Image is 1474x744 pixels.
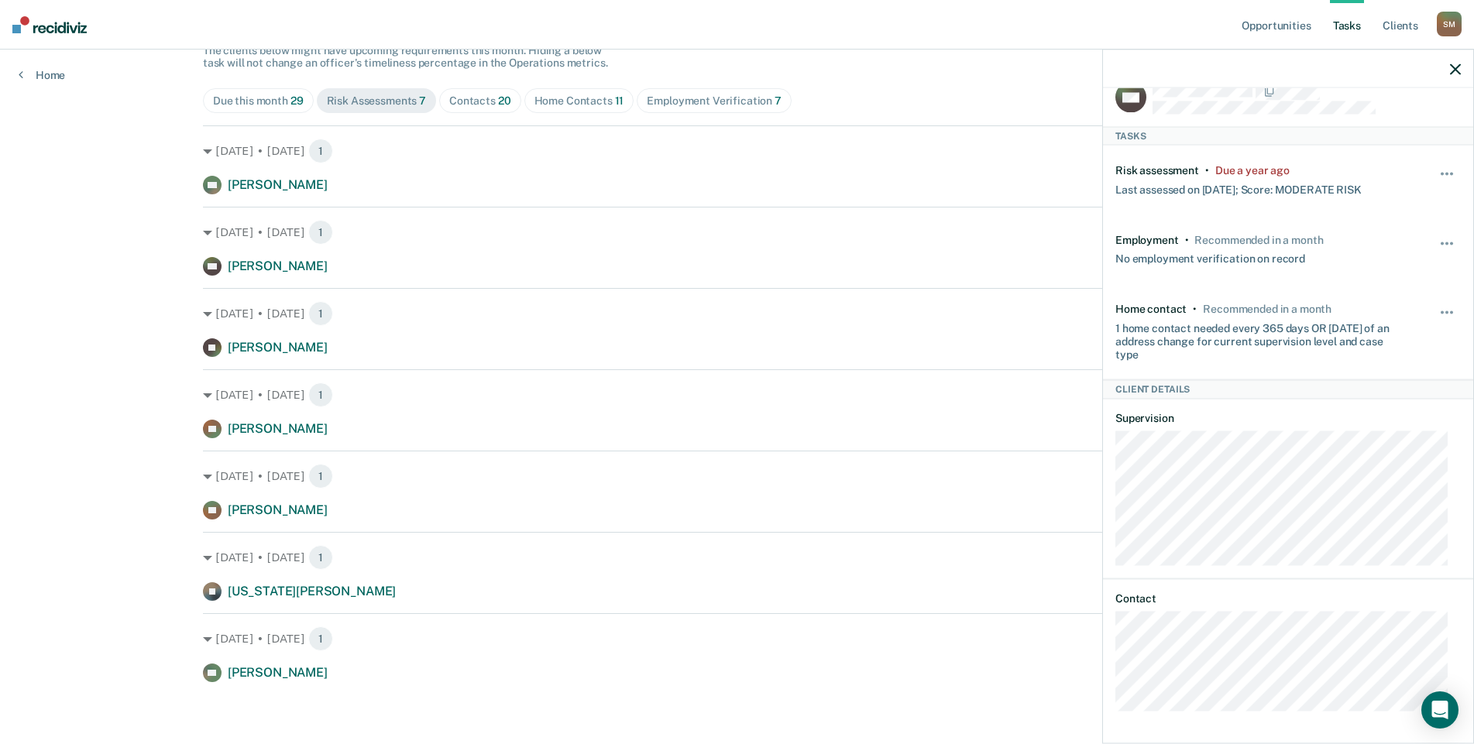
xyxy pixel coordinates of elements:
span: 20 [498,94,511,107]
div: 1 home contact needed every 365 days OR [DATE] of an address change for current supervision level... [1115,316,1404,361]
span: 1 [308,626,333,651]
div: Due a year ago [1215,164,1290,177]
div: Recommended in a month [1194,233,1323,246]
div: Open Intercom Messenger [1421,691,1459,729]
span: [PERSON_NAME] [228,177,328,192]
span: 1 [308,382,333,407]
span: 1 [308,301,333,326]
span: 7 [775,94,782,107]
div: • [1193,303,1197,316]
div: Client Details [1103,380,1473,399]
div: Due this month [213,94,304,108]
div: [DATE] • [DATE] [203,464,1271,489]
div: Recommended in a month [1203,303,1331,316]
span: [PERSON_NAME] [228,665,328,680]
a: Home [19,68,65,82]
div: [DATE] • [DATE] [203,220,1271,245]
dt: Supervision [1115,411,1461,424]
span: 7 [419,94,426,107]
span: [PERSON_NAME] [228,259,328,273]
div: [DATE] • [DATE] [203,626,1271,651]
div: Home contact [1115,303,1187,316]
div: Risk assessment [1115,164,1199,177]
div: S M [1437,12,1462,36]
dt: Contact [1115,592,1461,605]
div: Employment [1115,233,1179,246]
div: Home Contacts [534,94,624,108]
span: The clients below might have upcoming requirements this month. Hiding a below task will not chang... [203,44,608,70]
span: [PERSON_NAME] [228,502,328,517]
div: No employment verification on record [1115,246,1305,266]
span: 11 [615,94,624,107]
span: 1 [308,464,333,489]
div: [DATE] • [DATE] [203,545,1271,570]
div: [DATE] • [DATE] [203,139,1271,163]
img: Recidiviz [12,16,87,33]
span: [PERSON_NAME] [228,340,328,355]
div: Contacts [449,94,511,108]
span: [US_STATE][PERSON_NAME] [228,584,396,598]
div: Risk Assessments [327,94,427,108]
div: [DATE] • [DATE] [203,382,1271,407]
div: Last assessed on [DATE]; Score: MODERATE RISK [1115,177,1362,196]
div: [DATE] • [DATE] [203,301,1271,326]
span: [PERSON_NAME] [228,421,328,436]
span: 1 [308,139,333,163]
div: Employment Verification [647,94,782,108]
div: Tasks [1103,126,1473,145]
span: 1 [308,220,333,245]
span: 29 [290,94,304,107]
div: • [1185,233,1189,246]
span: 1 [308,545,333,570]
div: • [1205,164,1209,177]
